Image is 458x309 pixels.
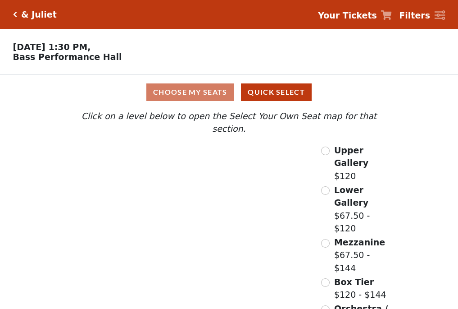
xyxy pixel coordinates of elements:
label: $67.50 - $144 [334,236,395,275]
strong: Your Tickets [318,10,377,20]
span: Box Tier [334,277,374,287]
span: Lower Gallery [334,185,368,208]
a: Click here to go back to filters [13,11,17,18]
button: Quick Select [241,83,312,101]
path: Lower Gallery - Seats Available: 76 [115,168,222,202]
p: Click on a level below to open the Select Your Own Seat map for that section. [63,110,394,135]
span: Upper Gallery [334,145,368,168]
span: Mezzanine [334,237,385,247]
path: Orchestra / Parterre Circle - Seats Available: 34 [163,232,265,294]
label: $120 - $144 [334,276,386,301]
a: Filters [399,9,445,22]
strong: Filters [399,10,430,20]
label: $67.50 - $120 [334,184,395,235]
h5: & Juliet [21,9,57,20]
label: $120 [334,144,395,183]
a: Your Tickets [318,9,392,22]
path: Upper Gallery - Seats Available: 306 [107,148,208,173]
